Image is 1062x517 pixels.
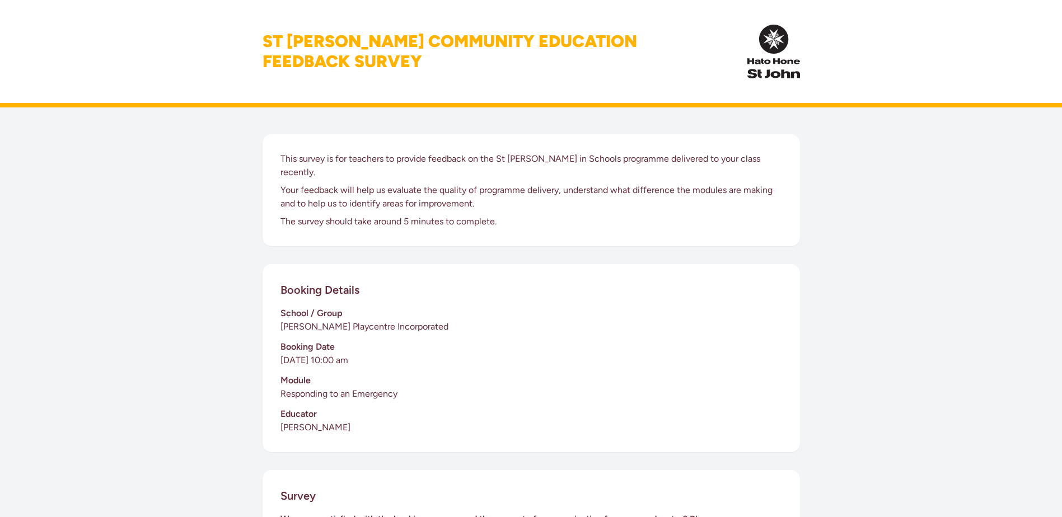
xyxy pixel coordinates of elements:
[280,320,782,333] p: [PERSON_NAME] Playcentre Incorporated
[280,307,782,320] h3: School / Group
[263,31,637,72] h1: St [PERSON_NAME] Community Education Feedback Survey
[280,488,316,504] h2: Survey
[280,387,782,401] p: Responding to an Emergency
[280,152,782,179] p: This survey is for teachers to provide feedback on the St [PERSON_NAME] in Schools programme deli...
[280,282,359,298] h2: Booking Details
[280,421,782,434] p: [PERSON_NAME]
[747,25,799,78] img: InPulse
[280,354,782,367] p: [DATE] 10:00 am
[280,340,782,354] h3: Booking Date
[280,215,782,228] p: The survey should take around 5 minutes to complete.
[280,407,782,421] h3: Educator
[280,184,782,210] p: Your feedback will help us evaluate the quality of programme delivery, understand what difference...
[280,374,782,387] h3: Module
